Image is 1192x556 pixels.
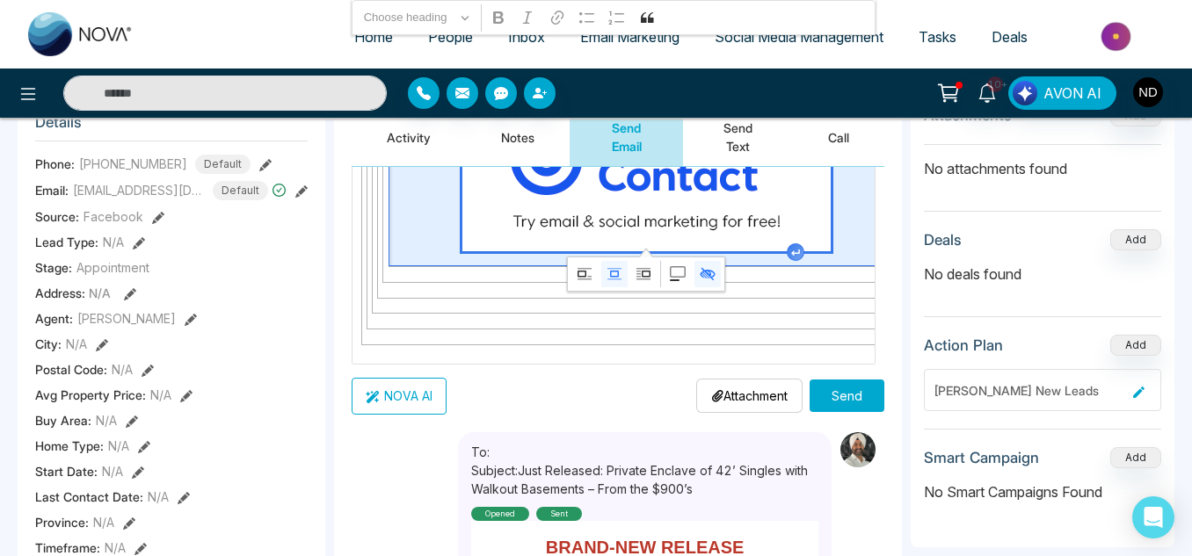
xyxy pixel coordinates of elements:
[683,108,793,166] button: Send Text
[35,284,111,302] span: Address:
[715,28,883,46] span: Social Media Management
[73,181,205,199] span: [EMAIL_ADDRESS][DOMAIN_NAME]
[35,155,75,173] span: Phone:
[471,443,818,461] p: To:
[974,20,1045,54] a: Deals
[570,108,683,166] button: Send Email
[1043,83,1101,104] span: AVON AI
[35,487,143,506] span: Last Contact Date :
[793,108,884,166] button: Call
[84,207,143,226] span: Facebook
[466,108,570,166] button: Notes
[35,181,69,199] span: Email:
[195,155,251,174] span: Default
[35,411,91,430] span: Buy Area :
[428,28,473,46] span: People
[108,437,129,455] span: N/A
[35,513,89,531] span: Province :
[112,360,133,379] span: N/A
[93,513,114,531] span: N/A
[35,360,107,379] span: Postal Code :
[411,20,491,54] a: People
[471,507,529,521] div: Opened
[924,449,1039,466] h3: Smart Campaign
[76,258,149,277] span: Appointment
[810,379,884,412] button: Send
[35,207,79,226] span: Source:
[77,309,176,328] span: [PERSON_NAME]
[96,411,117,430] span: N/A
[934,381,1126,400] div: [PERSON_NAME] New Leads
[563,20,697,54] a: Email Marketing
[79,155,187,173] span: [PHONE_NUMBER]
[1110,335,1161,356] button: Add
[508,28,545,46] span: Inbox
[35,386,146,404] span: Avg Property Price :
[35,113,308,141] h3: Details
[66,335,87,353] span: N/A
[103,233,124,251] span: N/A
[35,462,98,480] span: Start Date :
[901,20,974,54] a: Tasks
[35,335,62,353] span: City :
[491,20,563,54] a: Inbox
[580,28,680,46] span: Email Marketing
[35,233,98,251] span: Lead Type:
[711,386,788,405] p: Attachment
[352,378,447,415] button: NOVA AI
[568,257,724,291] div: Image toolbar
[924,336,1003,354] h3: Action Plan
[337,20,411,54] a: Home
[987,76,1003,92] span: 10+
[35,437,104,455] span: Home Type :
[924,264,1161,285] p: No deals found
[1054,17,1181,56] img: Market-place.gif
[1133,77,1163,107] img: User Avatar
[471,461,818,498] p: Subject: Just Released: Private Enclave of 42’ Singles with Walkout Basements – From the $900’s
[992,28,1028,46] span: Deals
[35,258,72,277] span: Stage:
[1110,229,1161,250] button: Add
[35,309,73,328] span: Agent:
[1110,447,1161,468] button: Add
[28,12,134,56] img: Nova CRM Logo
[697,20,901,54] a: Social Media Management
[536,507,582,521] div: sent
[919,28,956,46] span: Tasks
[352,108,466,166] button: Activity
[89,285,111,300] span: N/A
[1110,107,1161,122] span: Add
[150,386,171,404] span: N/A
[1132,496,1174,538] div: Open Intercom Messenger
[924,481,1161,502] p: No Smart Campaigns Found
[1013,81,1037,105] img: Lead Flow
[148,487,169,506] span: N/A
[1008,76,1116,110] button: AVON AI
[213,181,268,200] span: Default
[966,76,1008,107] a: 10+
[924,231,962,249] h3: Deals
[102,462,123,480] span: N/A
[924,145,1161,179] p: No attachments found
[840,432,876,467] img: Sender
[354,28,393,46] span: Home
